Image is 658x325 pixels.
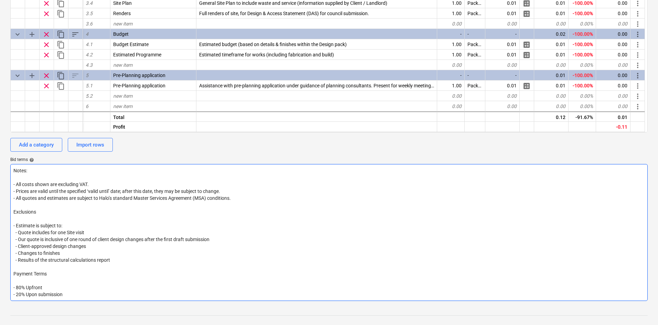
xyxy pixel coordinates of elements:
span: More actions [634,61,642,69]
div: 0.00 [485,101,520,111]
div: 0.00 [596,101,630,111]
div: 0.00 [437,91,465,101]
span: Pre-Planning application [113,73,165,78]
div: - [437,70,465,80]
div: 1.00 [437,50,465,60]
span: Manage detailed breakdown for the row [522,10,531,18]
span: Estimated Programme [113,52,161,57]
div: 0.02 [534,29,569,39]
div: 0.00 [437,19,465,29]
div: 1.00 [437,39,465,50]
div: -100.00% [569,39,596,50]
div: -91.67% [569,111,596,122]
div: Package [465,80,485,91]
span: More actions [634,72,642,80]
span: Estimated budget (based on details & finishes within the Design pack) [199,42,347,47]
div: 0.00 [534,19,569,29]
div: Profit [110,122,196,132]
div: 0.01 [596,111,630,122]
span: Remove row [42,41,51,49]
span: Remove row [42,82,51,90]
div: - [465,29,485,39]
span: Sort rows within category [71,30,79,39]
div: 0.00 [437,101,465,111]
span: Add sub category to row [28,30,36,39]
span: Manage detailed breakdown for the row [522,51,531,59]
div: 0.01 [485,80,520,91]
span: 5.2 [86,93,93,99]
div: 0.01 [534,39,569,50]
div: 0.00 [485,91,520,101]
div: 0.00 [437,60,465,70]
div: 0.00 [596,80,630,91]
div: -0.11 [596,122,630,132]
div: Package [465,50,485,60]
iframe: Chat Widget [624,292,658,325]
span: new item [113,93,132,99]
div: -100.00% [569,8,596,19]
span: Duplicate category [57,30,65,39]
span: Duplicate row [57,41,65,49]
div: -100.00% [569,29,596,39]
div: Total [110,111,196,122]
button: Add a category [10,138,62,152]
div: Package [465,8,485,19]
span: Duplicate category [57,72,65,80]
span: 3.4 [86,0,93,6]
span: More actions [634,41,642,49]
div: 0.00 [596,60,630,70]
div: - [485,29,520,39]
span: More actions [634,20,642,28]
div: - [437,29,465,39]
div: -100.00% [569,80,596,91]
span: Duplicate row [57,10,65,18]
span: Full renders of site, for Design & Access Statement (DAS) for council submission. [199,11,369,16]
div: 0.00 [596,91,630,101]
span: 4.3 [86,62,93,68]
div: 0.01 [534,8,569,19]
div: 0.00% [569,60,596,70]
span: Duplicate row [57,51,65,59]
span: More actions [634,92,642,100]
div: 0.00 [596,29,630,39]
span: Pre-Planning application [113,83,165,88]
div: - [465,70,485,80]
span: Add sub category to row [28,72,36,80]
div: 0.01 [485,50,520,60]
span: Manage detailed breakdown for the row [522,41,531,49]
span: help [28,158,34,162]
span: Remove row [42,51,51,59]
div: Package [465,39,485,50]
div: 0.00 [534,101,569,111]
div: 0.00 [534,91,569,101]
span: Collapse category [13,72,22,80]
div: 1.00 [437,80,465,91]
span: Remove row [42,72,51,80]
span: 5.1 [86,83,93,88]
span: Budget Estimate [113,42,149,47]
span: 5 [86,73,88,78]
div: 0.00% [569,91,596,101]
div: 0.01 [534,80,569,91]
div: 0.00 [596,8,630,19]
span: 6 [86,104,88,109]
span: Site Plan [113,0,132,6]
div: 0.00% [569,19,596,29]
div: 0.01 [534,50,569,60]
span: Budget [113,31,129,37]
div: - [485,70,520,80]
div: 0.00 [596,39,630,50]
span: More actions [634,82,642,90]
span: Duplicate row [57,82,65,90]
span: More actions [634,51,642,59]
div: 0.00% [569,101,596,111]
div: 0.00 [596,19,630,29]
span: Manage detailed breakdown for the row [522,82,531,90]
div: 0.01 [534,70,569,80]
div: 0.00 [485,60,520,70]
div: Bid terms [10,157,648,163]
div: 0.12 [534,111,569,122]
span: 3.5 [86,11,93,16]
span: 4.1 [86,42,93,47]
